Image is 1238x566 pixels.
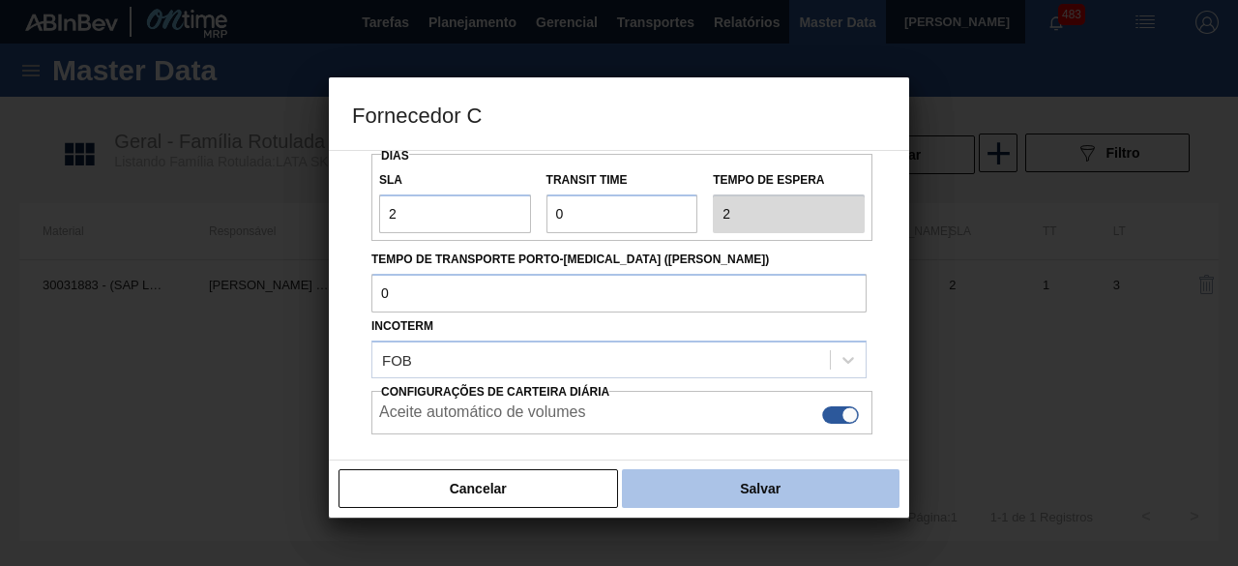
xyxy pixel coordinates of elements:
label: Aceite automático de volumes [379,403,585,427]
div: FOB [382,351,412,368]
label: SLA [379,166,531,194]
label: Incoterm [371,319,433,333]
h3: Fornecedor C [329,77,909,151]
button: Salvar [622,469,899,508]
div: Essa configuração habilita a criação automática de composição de carga do lado do fornecedor caso... [371,378,867,434]
label: Transit Time [546,166,698,194]
label: Tempo de Transporte Porto-[MEDICAL_DATA] ([PERSON_NAME]) [371,246,867,274]
span: Configurações de Carteira Diária [381,385,609,399]
span: Dias [381,149,409,163]
label: Tempo de espera [713,166,865,194]
button: Cancelar [339,469,618,508]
